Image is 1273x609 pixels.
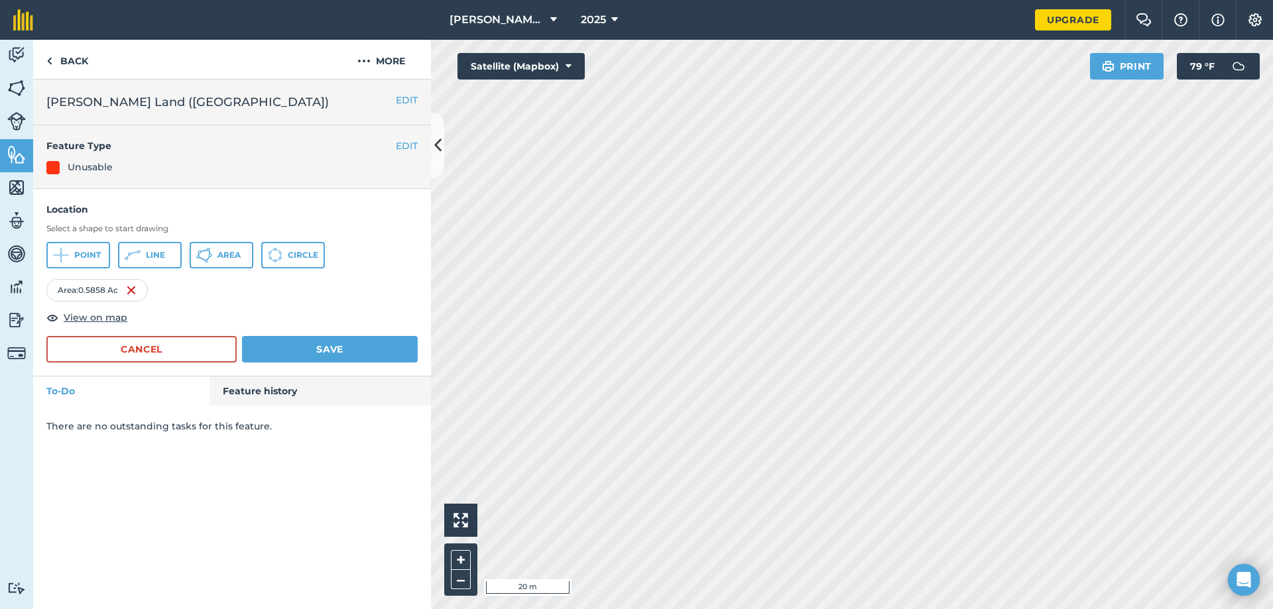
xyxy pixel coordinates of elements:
[1035,9,1111,30] a: Upgrade
[7,582,26,594] img: svg+xml;base64,PD94bWwgdmVyc2lvbj0iMS4wIiBlbmNvZGluZz0idXRmLTgiPz4KPCEtLSBHZW5lcmF0b3I6IEFkb2JlIE...
[1136,13,1152,27] img: Two speech bubbles overlapping with the left bubble in the forefront
[242,336,418,362] button: Save
[46,223,418,234] h3: Select a shape to start drawing
[396,138,418,153] button: EDIT
[332,40,431,79] button: More
[7,310,26,330] img: svg+xml;base64,PD94bWwgdmVyc2lvbj0iMS4wIiBlbmNvZGluZz0idXRmLTgiPz4KPCEtLSBHZW5lcmF0b3I6IEFkb2JlIE...
[46,242,110,268] button: Point
[46,419,418,433] p: There are no outstanding tasks for this feature.
[190,242,253,268] button: Area
[126,282,137,298] img: svg+xml;base64,PHN2ZyB4bWxucz0iaHR0cDovL3d3dy53My5vcmcvMjAwMC9zdmciIHdpZHRoPSIxNiIgaGVpZ2h0PSIyNC...
[7,178,26,197] img: svg+xml;base64,PHN2ZyB4bWxucz0iaHR0cDovL3d3dy53My5vcmcvMjAwMC9zdmciIHdpZHRoPSI1NiIgaGVpZ2h0PSI2MC...
[1102,58,1115,74] img: svg+xml;base64,PHN2ZyB4bWxucz0iaHR0cDovL3d3dy53My5vcmcvMjAwMC9zdmciIHdpZHRoPSIxOSIgaGVpZ2h0PSIyNC...
[454,513,468,527] img: Four arrows, one pointing top left, one top right, one bottom right and the last bottom left
[13,9,33,30] img: fieldmargin Logo
[46,309,58,325] img: svg+xml;base64,PHN2ZyB4bWxucz0iaHR0cDovL3d3dy53My5vcmcvMjAwMC9zdmciIHdpZHRoPSIxOCIgaGVpZ2h0PSIyNC...
[33,376,210,406] a: To-Do
[46,309,127,325] button: View on map
[7,45,26,65] img: svg+xml;base64,PD94bWwgdmVyc2lvbj0iMS4wIiBlbmNvZGluZz0idXRmLTgiPz4KPCEtLSBHZW5lcmF0b3I6IEFkb2JlIE...
[1173,13,1189,27] img: A question mark icon
[210,376,432,406] a: Feature history
[261,242,325,268] button: Circle
[451,550,471,570] button: +
[33,40,101,79] a: Back
[7,112,26,131] img: svg+xml;base64,PD94bWwgdmVyc2lvbj0iMS4wIiBlbmNvZGluZz0idXRmLTgiPz4KPCEtLSBHZW5lcmF0b3I6IEFkb2JlIE...
[46,279,148,302] div: Area : 0.5858 Ac
[7,344,26,362] img: svg+xml;base64,PD94bWwgdmVyc2lvbj0iMS4wIiBlbmNvZGluZz0idXRmLTgiPz4KPCEtLSBHZW5lcmF0b3I6IEFkb2JlIE...
[118,242,182,268] button: Line
[451,570,471,589] button: –
[1177,53,1260,80] button: 79 °F
[46,93,418,111] h2: [PERSON_NAME] Land ([GEOGRAPHIC_DATA])
[396,93,418,107] button: EDIT
[46,202,418,217] h4: Location
[357,53,371,69] img: svg+xml;base64,PHN2ZyB4bWxucz0iaHR0cDovL3d3dy53My5vcmcvMjAwMC9zdmciIHdpZHRoPSIyMCIgaGVpZ2h0PSIyNC...
[581,12,606,28] span: 2025
[7,78,26,98] img: svg+xml;base64,PHN2ZyB4bWxucz0iaHR0cDovL3d3dy53My5vcmcvMjAwMC9zdmciIHdpZHRoPSI1NiIgaGVpZ2h0PSI2MC...
[1090,53,1164,80] button: Print
[457,53,585,80] button: Satellite (Mapbox)
[64,310,127,325] span: View on map
[7,211,26,231] img: svg+xml;base64,PD94bWwgdmVyc2lvbj0iMS4wIiBlbmNvZGluZz0idXRmLTgiPz4KPCEtLSBHZW5lcmF0b3I6IEFkb2JlIE...
[7,244,26,264] img: svg+xml;base64,PD94bWwgdmVyc2lvbj0iMS4wIiBlbmNvZGluZz0idXRmLTgiPz4KPCEtLSBHZW5lcmF0b3I6IEFkb2JlIE...
[7,277,26,297] img: svg+xml;base64,PD94bWwgdmVyc2lvbj0iMS4wIiBlbmNvZGluZz0idXRmLTgiPz4KPCEtLSBHZW5lcmF0b3I6IEFkb2JlIE...
[1225,53,1252,80] img: svg+xml;base64,PD94bWwgdmVyc2lvbj0iMS4wIiBlbmNvZGluZz0idXRmLTgiPz4KPCEtLSBHZW5lcmF0b3I6IEFkb2JlIE...
[74,250,101,260] span: Point
[146,250,165,260] span: Line
[1211,12,1225,28] img: svg+xml;base64,PHN2ZyB4bWxucz0iaHR0cDovL3d3dy53My5vcmcvMjAwMC9zdmciIHdpZHRoPSIxNyIgaGVpZ2h0PSIxNy...
[46,138,396,153] h4: Feature Type
[46,53,52,69] img: svg+xml;base64,PHN2ZyB4bWxucz0iaHR0cDovL3d3dy53My5vcmcvMjAwMC9zdmciIHdpZHRoPSI5IiBoZWlnaHQ9IjI0Ii...
[450,12,545,28] span: [PERSON_NAME] [PERSON_NAME]
[46,336,237,362] button: Cancel
[7,144,26,164] img: svg+xml;base64,PHN2ZyB4bWxucz0iaHR0cDovL3d3dy53My5vcmcvMjAwMC9zdmciIHdpZHRoPSI1NiIgaGVpZ2h0PSI2MC...
[1228,564,1260,596] div: Open Intercom Messenger
[1247,13,1263,27] img: A cog icon
[288,250,318,260] span: Circle
[1190,53,1215,80] span: 79 ° F
[217,250,241,260] span: Area
[68,160,113,174] div: Unusable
